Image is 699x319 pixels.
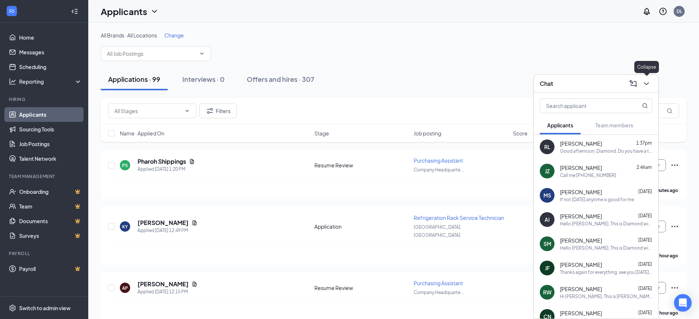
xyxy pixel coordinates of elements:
a: SurveysCrown [19,228,82,243]
div: Good afternoon, Diamond. Do you have a time for [DATE] video call? Or are you gonna contact me fi... [560,148,652,154]
div: If not [DATE] anytime is good for me [560,196,634,203]
a: Home [19,30,82,45]
svg: ComposeMessage [629,79,638,88]
div: Hiring [9,96,81,102]
span: [DATE] [638,261,652,267]
svg: Settings [9,304,16,312]
a: PayrollCrown [19,261,82,276]
svg: ChevronDown [642,79,651,88]
h5: [PERSON_NAME] [138,219,189,227]
div: MS [543,192,551,199]
svg: MagnifyingGlass [642,103,648,109]
span: [PERSON_NAME] [560,261,602,268]
a: Job Postings [19,137,82,151]
a: Talent Network [19,151,82,166]
a: Scheduling [19,59,82,74]
a: Messages [19,45,82,59]
svg: Document [192,220,197,226]
div: RW [543,289,552,296]
span: Refrigeration Rack Service Technician [414,214,504,221]
b: 18 minutes ago [646,188,678,193]
span: All Brands · All Locations [101,32,157,39]
svg: Ellipses [670,222,679,231]
a: Sourcing Tools [19,122,82,137]
b: an hour ago [653,310,678,316]
div: Switch to admin view [19,304,71,312]
span: [PERSON_NAME] [560,164,602,171]
a: TeamCrown [19,199,82,214]
svg: Document [192,281,197,287]
div: JF [545,264,550,272]
span: [DATE] [638,213,652,218]
span: Score [513,130,528,137]
svg: Collapse [71,8,78,15]
span: Purchasing Assistant [414,157,463,164]
svg: Ellipses [670,283,679,292]
svg: Filter [206,106,214,115]
span: [PERSON_NAME] [560,140,602,147]
svg: ChevronDown [150,7,159,16]
span: [DATE] [638,189,652,194]
span: Name · Applied On [120,130,164,137]
div: Collapse [634,61,659,73]
div: Hello [PERSON_NAME], This is Diamond with the Talent Acquisition team at RSC Mechanical. We recei... [560,221,652,227]
div: Interviews · 0 [182,75,225,84]
div: Offers and hires · 307 [247,75,314,84]
div: Applied [DATE] 12:49 PM [138,227,197,234]
div: Applications · 99 [108,75,160,84]
svg: Ellipses [670,161,679,170]
input: All Stages [114,107,181,115]
b: an hour ago [653,253,678,258]
h5: [PERSON_NAME] [138,280,189,288]
svg: QuestionInfo [659,7,667,16]
a: OnboardingCrown [19,184,82,199]
button: ChevronDown [641,78,652,90]
span: [PERSON_NAME] [560,188,602,196]
svg: Notifications [642,7,651,16]
h1: Applicants [101,5,147,18]
a: Applicants [19,107,82,122]
input: Search applicant [540,99,627,113]
span: [DATE] [638,310,652,315]
span: [PERSON_NAME] [560,213,602,220]
span: [PERSON_NAME] [560,285,602,293]
span: [PERSON_NAME] [560,309,602,317]
div: Open Intercom Messenger [674,294,692,312]
input: All Job Postings [107,50,196,58]
button: ComposeMessage [627,78,639,90]
svg: ChevronDown [184,108,190,114]
span: [DATE] [638,286,652,291]
a: DocumentsCrown [19,214,82,228]
span: 2:46am [636,164,652,170]
span: Change [164,32,184,39]
div: Reporting [19,78,82,85]
svg: ChevronDown [199,51,205,57]
span: Stage [314,130,329,137]
span: [GEOGRAPHIC_DATA], [GEOGRAPHIC_DATA] [414,224,461,238]
svg: Document [189,159,195,164]
div: DL [677,8,682,14]
span: Purchasing Assistant [414,280,463,286]
div: Call me [PHONE_NUMBER] [560,172,616,178]
div: Resume Review [314,162,409,169]
div: RL [544,143,550,151]
div: AP [122,285,128,291]
div: Payroll [9,250,81,257]
div: Hello [PERSON_NAME], This is Diamond with the Talent Acquisition team at RSC Mechanical. We recei... [560,245,652,251]
div: PS [122,162,128,168]
div: JZ [545,167,550,175]
span: [PERSON_NAME] [560,237,602,244]
div: Applied [DATE] 12:15 PM [138,288,197,296]
span: Applicants [547,122,573,128]
span: Team members [595,122,633,128]
h3: Chat [540,80,553,88]
div: KY [122,224,128,230]
svg: WorkstreamLogo [8,7,15,15]
svg: MagnifyingGlass [667,108,673,114]
span: [DATE] [638,237,652,243]
div: Applied [DATE] 1:20 PM [138,166,195,173]
span: Company Headquarte ... [414,290,464,295]
div: Team Management [9,173,81,180]
svg: Analysis [9,78,16,85]
span: 1:37pm [636,140,652,146]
